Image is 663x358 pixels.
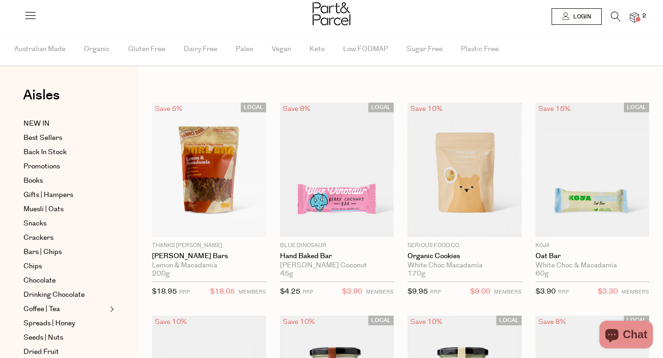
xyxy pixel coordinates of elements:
a: Back In Stock [23,147,107,158]
a: 2 [630,12,639,22]
span: $4.25 [280,287,300,296]
span: Best Sellers [23,133,62,144]
img: Organic Cookies [407,103,522,237]
div: Save 10% [280,316,318,328]
span: Bars | Chips [23,247,62,258]
a: Hand Baked Bar [280,252,394,260]
div: White Choc & Macadamia [535,261,650,270]
span: Sugar Free [407,33,442,65]
span: Australian Made [14,33,65,65]
span: LOCAL [241,103,266,112]
a: Gifts | Hampers [23,190,107,201]
span: 2 [640,12,648,20]
span: $18.95 [152,287,177,296]
a: Chocolate [23,275,107,286]
span: $3.90 [535,287,556,296]
button: Expand/Collapse Coffee | Tea [108,304,114,315]
span: NEW IN [23,118,50,129]
span: Seeds | Nuts [23,332,63,343]
img: Hand Baked Bar [280,103,394,237]
span: Crackers [23,232,53,243]
p: Koja [535,242,650,250]
small: MEMBERS [238,289,266,295]
span: Promotions [23,161,60,172]
a: Login [552,8,602,25]
span: Chips [23,261,42,272]
div: Save 5% [152,103,185,115]
span: Back In Stock [23,147,67,158]
a: [PERSON_NAME] Bars [152,252,266,260]
img: Part&Parcel [313,2,350,25]
div: Lemon & Macadamia [152,261,266,270]
span: 170g [407,270,425,278]
img: Oat Bar [535,103,650,237]
a: NEW IN [23,118,107,129]
a: Coffee | Tea [23,304,107,315]
div: Save 10% [152,316,190,328]
span: Gluten Free [128,33,165,65]
span: LOCAL [368,103,394,112]
small: RRP [302,289,313,295]
p: Thanks [PERSON_NAME] [152,242,266,250]
div: Save 8% [280,103,313,115]
small: MEMBERS [622,289,649,295]
span: Books [23,175,43,186]
span: $18.05 [210,286,235,298]
a: Promotions [23,161,107,172]
span: Vegan [272,33,291,65]
span: Gifts | Hampers [23,190,73,201]
a: Muesli | Oats [23,204,107,215]
a: Dried Fruit [23,346,107,358]
span: LOCAL [624,103,649,112]
a: Bars | Chips [23,247,107,258]
span: LOCAL [496,316,522,325]
a: Snacks [23,218,107,229]
a: Organic Cookies [407,252,522,260]
a: Aisles [23,88,60,111]
span: Login [571,13,591,21]
span: Plastic Free [461,33,499,65]
div: [PERSON_NAME] Coconut [280,261,394,270]
span: Low FODMAP [343,33,388,65]
span: Spreads | Honey [23,318,75,329]
small: RRP [558,289,569,295]
span: $9.95 [407,287,428,296]
span: LOCAL [624,316,649,325]
span: $3.30 [598,286,618,298]
small: RRP [430,289,441,295]
span: LOCAL [368,316,394,325]
div: White Choc Macadamia [407,261,522,270]
img: Darl Bars [152,103,266,237]
div: Save 15% [535,103,573,115]
div: Save 8% [535,316,569,328]
span: Dairy Free [184,33,217,65]
span: Drinking Chocolate [23,289,85,300]
a: Seeds | Nuts [23,332,107,343]
span: Organic [84,33,110,65]
small: MEMBERS [366,289,394,295]
div: Save 10% [407,103,445,115]
span: Paleo [236,33,253,65]
span: 45g [280,270,293,278]
a: Crackers [23,232,107,243]
a: Drinking Chocolate [23,289,107,300]
a: Chips [23,261,107,272]
a: Best Sellers [23,133,107,144]
small: MEMBERS [494,289,522,295]
inbox-online-store-chat: Shopify online store chat [597,321,656,351]
span: Keto [309,33,325,65]
a: Spreads | Honey [23,318,107,329]
span: $3.90 [342,286,362,298]
span: Muesli | Oats [23,204,64,215]
span: Aisles [23,85,60,105]
a: Books [23,175,107,186]
small: RRP [179,289,190,295]
span: Snacks [23,218,47,229]
p: Blue Dinosaur [280,242,394,250]
span: 200g [152,270,170,278]
p: Serious Food Co. [407,242,522,250]
span: Coffee | Tea [23,304,60,315]
span: Chocolate [23,275,56,286]
span: 60g [535,270,549,278]
span: $9.00 [470,286,490,298]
